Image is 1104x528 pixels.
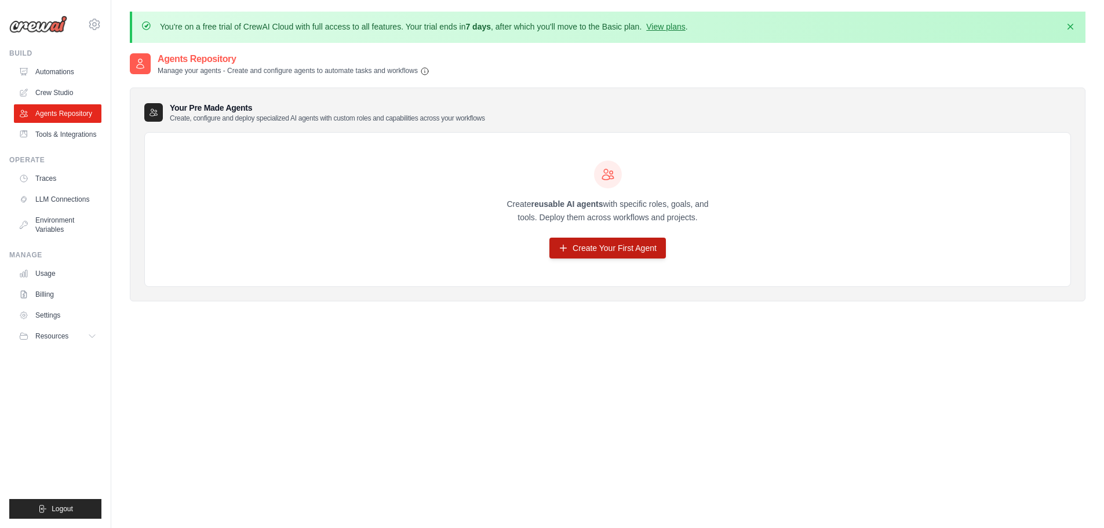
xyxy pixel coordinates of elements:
[9,499,101,519] button: Logout
[14,169,101,188] a: Traces
[646,22,685,31] a: View plans
[14,63,101,81] a: Automations
[14,306,101,325] a: Settings
[14,104,101,123] a: Agents Repository
[35,332,68,341] span: Resources
[465,22,491,31] strong: 7 days
[160,21,688,32] p: You're on a free trial of CrewAI Cloud with full access to all features. Your trial ends in , aft...
[52,504,73,514] span: Logout
[14,327,101,345] button: Resources
[9,250,101,260] div: Manage
[14,264,101,283] a: Usage
[14,125,101,144] a: Tools & Integrations
[170,102,485,123] h3: Your Pre Made Agents
[549,238,666,258] a: Create Your First Agent
[9,155,101,165] div: Operate
[531,199,603,209] strong: reusable AI agents
[497,198,719,224] p: Create with specific roles, goals, and tools. Deploy them across workflows and projects.
[9,16,67,33] img: Logo
[158,52,429,66] h2: Agents Repository
[9,49,101,58] div: Build
[14,83,101,102] a: Crew Studio
[158,66,429,76] p: Manage your agents - Create and configure agents to automate tasks and workflows
[170,114,485,123] p: Create, configure and deploy specialized AI agents with custom roles and capabilities across your...
[14,285,101,304] a: Billing
[14,190,101,209] a: LLM Connections
[14,211,101,239] a: Environment Variables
